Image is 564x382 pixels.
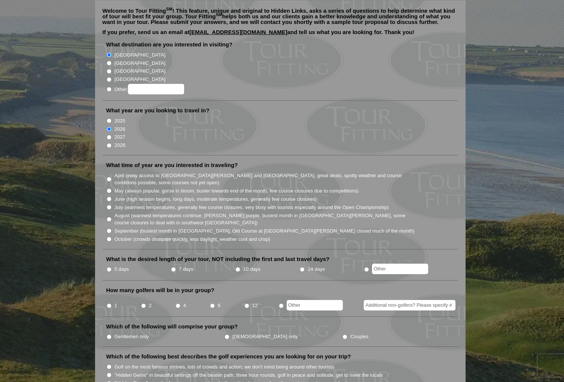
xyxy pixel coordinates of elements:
[149,302,152,309] label: 2
[106,161,238,169] label: What time of year are you interested in traveling?
[115,372,383,379] label: "Hidden Gems" in beautiful settings off the beaten path, three hour rounds, golf in peace and sol...
[115,84,184,94] label: Other:
[115,142,125,149] label: 2028
[103,8,458,25] p: Welcome to Tour Fitting ! This feature, unique and original to Hidden Links, asks a series of que...
[166,7,173,11] sup: SM
[115,302,117,309] label: 1
[115,212,415,227] label: August (warmest temperatures continue, [PERSON_NAME] purple, busiest month in [GEOGRAPHIC_DATA][P...
[115,363,335,371] label: Golf on the most famous shrines, lots of crowds and action, we don't mind being around other tour...
[128,84,184,94] input: Other:
[115,266,129,273] label: 5 days
[216,12,222,17] sup: SM
[106,107,210,114] label: What year are you looking to travel in?
[189,29,287,35] a: [EMAIL_ADDRESS][DOMAIN_NAME]
[252,302,258,309] label: 12
[115,204,389,211] label: July (warmest temperatures, generally few course closures, very busy with tourists especially aro...
[218,302,220,309] label: 8
[372,264,428,274] input: Other
[115,133,125,141] label: 2027
[115,51,165,59] label: [GEOGRAPHIC_DATA]
[115,67,165,75] label: [GEOGRAPHIC_DATA]
[106,41,233,48] label: What destination are you interested in visiting?
[350,333,368,340] label: Couples
[115,236,271,243] label: October (crowds dissipate quickly, less daylight, weather cool and crisp)
[243,266,260,273] label: 10 days
[115,195,317,203] label: June (high season begins, long days, moderate temperatures, generally few course closures)
[115,125,125,133] label: 2026
[183,302,186,309] label: 4
[103,29,458,40] p: If you prefer, send us an email at and tell us what you are looking for. Thank you!
[115,117,125,125] label: 2025
[115,333,149,340] label: Gentlemen only
[115,60,165,67] label: [GEOGRAPHIC_DATA]
[106,286,214,294] label: How many golfers will be in your group?
[287,300,343,310] input: Other
[106,255,330,263] label: What is the desired length of your tour, NOT including the first and last travel days?
[364,300,455,310] input: Additional non-golfers? Please specify #
[179,266,193,273] label: 7 days
[115,187,359,195] label: May (always popular, gorse in bloom, busier towards end of the month, few course closures due to ...
[115,172,415,187] label: April (easy access to [GEOGRAPHIC_DATA][PERSON_NAME] and [GEOGRAPHIC_DATA], great deals, spotty w...
[308,266,325,273] label: 14 days
[115,76,165,83] label: [GEOGRAPHIC_DATA]
[106,323,238,330] label: Which of the following will comprise your group?
[232,333,298,340] label: [DEMOGRAPHIC_DATA] only
[106,353,351,360] label: Which of the following best describes the golf experiences you are looking for on your trip?
[115,227,415,235] label: September (busiest month in [GEOGRAPHIC_DATA], Old Course at [GEOGRAPHIC_DATA][PERSON_NAME] close...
